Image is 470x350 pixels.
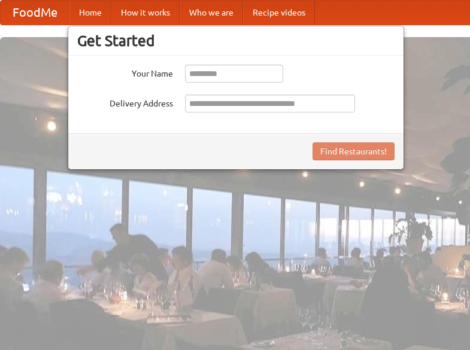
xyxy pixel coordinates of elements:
[77,65,173,80] label: Your Name
[313,142,395,160] button: Find Restaurants!
[243,1,315,25] a: Recipe videos
[69,1,111,25] a: Home
[77,95,173,109] label: Delivery Address
[180,1,243,25] a: Who we are
[111,1,180,25] a: How it works
[77,32,395,50] h3: Get Started
[1,1,69,25] a: FoodMe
